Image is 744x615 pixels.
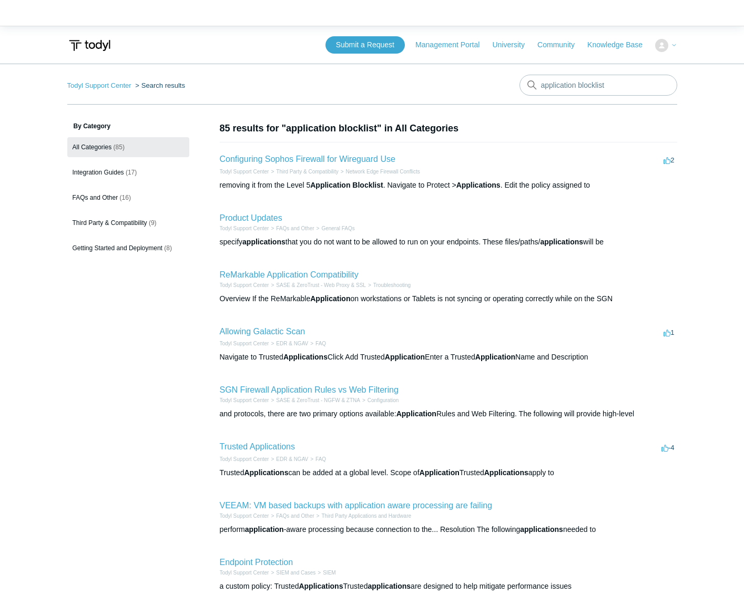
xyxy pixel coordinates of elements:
li: Third Party & Compatibility [269,168,338,176]
a: FAQs and Other [276,225,314,231]
li: Search results [133,81,185,89]
a: Todyl Support Center [220,341,269,346]
a: EDR & NGAV [276,456,308,462]
a: Network Edge Firewall Conflicts [346,169,420,175]
em: Applications [456,181,501,189]
em: Applications [299,582,343,590]
em: applications [368,582,411,590]
a: Configuration [368,397,399,403]
span: Integration Guides [73,169,124,176]
li: FAQ [308,340,326,347]
em: Application [396,409,436,418]
a: SGN Firewall Application Rules vs Web Filtering [220,385,399,394]
em: Application [420,468,460,477]
div: Overview If the ReMarkable on workstations or Tablets is not syncing or operating correctly while... [220,293,677,304]
span: Getting Started and Deployment [73,244,162,252]
span: Third Party & Compatibility [73,219,147,227]
span: All Categories [73,143,112,151]
a: All Categories (85) [67,137,189,157]
a: ReMarkable Application Compatibility [220,270,359,279]
a: Getting Started and Deployment (8) [67,238,189,258]
div: perform -aware processing because connection to the... Resolution The following needed to [220,524,677,535]
em: Applications [484,468,528,477]
a: Third Party Applications and Hardware [321,513,411,519]
li: SIEM [315,569,335,577]
em: Applications [283,353,328,361]
em: Application [385,353,425,361]
li: General FAQs [314,224,355,232]
a: Configuring Sophos Firewall for Wireguard Use [220,155,395,163]
span: (16) [120,194,131,201]
h1: 85 results for "application blocklist" in All Categories [220,121,677,136]
span: FAQs and Other [73,194,118,201]
div: Trusted can be added at a global level. Scope of Trusted apply to [220,467,677,478]
input: Search [519,75,677,96]
li: Todyl Support Center [220,224,269,232]
img: Todyl Support Center Help Center home page [67,36,112,55]
em: Application [475,353,515,361]
em: Application Blocklist [310,181,383,189]
em: applications [242,238,286,246]
a: Product Updates [220,213,282,222]
div: and protocols, there are two primary options available: Rules and Web Filtering. The following wi... [220,408,677,419]
li: EDR & NGAV [269,455,308,463]
a: Todyl Support Center [220,397,269,403]
div: specify that you do not want to be allowed to run on your endpoints. These files/paths/ will be [220,237,677,248]
li: SASE & ZeroTrust - Web Proxy & SSL [269,281,365,289]
li: FAQ [308,455,326,463]
div: a custom policy: Trusted Trusted are designed to help mitigate performance issues [220,581,677,592]
span: (85) [114,143,125,151]
a: Integration Guides (17) [67,162,189,182]
em: applications [540,238,583,246]
li: Third Party Applications and Hardware [314,512,411,520]
li: Todyl Support Center [220,168,269,176]
li: Todyl Support Center [220,512,269,520]
a: Allowing Galactic Scan [220,327,305,336]
a: Todyl Support Center [220,169,269,175]
li: Todyl Support Center [220,281,269,289]
em: application [245,525,284,534]
span: (17) [126,169,137,176]
em: Application [310,294,350,303]
a: FAQs and Other [276,513,314,519]
a: Todyl Support Center [220,225,269,231]
a: Trusted Applications [220,442,295,451]
a: Todyl Support Center [220,282,269,288]
a: Todyl Support Center [220,513,269,519]
em: applications [520,525,563,534]
a: SASE & ZeroTrust - NGFW & ZTNA [276,397,360,403]
a: Endpoint Protection [220,558,293,567]
a: General FAQs [321,225,354,231]
a: SIEM [323,570,335,576]
a: Third Party & Compatibility [276,169,338,175]
a: FAQ [315,456,326,462]
li: Todyl Support Center [220,569,269,577]
div: removing it from the Level 5 . Navigate to Protect > . Edit the policy assigned to [220,180,677,191]
a: Todyl Support Center [67,81,131,89]
span: (8) [164,244,172,252]
li: Todyl Support Center [220,396,269,404]
a: VEEAM: VM based backups with application aware processing are failing [220,501,493,510]
a: Third Party & Compatibility (9) [67,213,189,233]
a: Knowledge Base [587,39,653,50]
a: Management Portal [415,39,490,50]
span: (9) [149,219,157,227]
em: Applications [244,468,288,477]
a: FAQ [315,341,326,346]
li: Todyl Support Center [220,340,269,347]
li: Network Edge Firewall Conflicts [339,168,420,176]
span: 2 [664,156,674,164]
a: FAQs and Other (16) [67,188,189,208]
li: SASE & ZeroTrust - NGFW & ZTNA [269,396,360,404]
a: Troubleshooting [373,282,411,288]
a: Todyl Support Center [220,456,269,462]
a: Todyl Support Center [220,570,269,576]
li: Todyl Support Center [220,455,269,463]
li: FAQs and Other [269,224,314,232]
a: SIEM and Cases [276,570,315,576]
li: SIEM and Cases [269,569,315,577]
li: FAQs and Other [269,512,314,520]
a: SASE & ZeroTrust - Web Proxy & SSL [276,282,366,288]
div: Navigate to Trusted Click Add Trusted Enter a Trusted Name and Description [220,352,677,363]
h3: By Category [67,121,189,131]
